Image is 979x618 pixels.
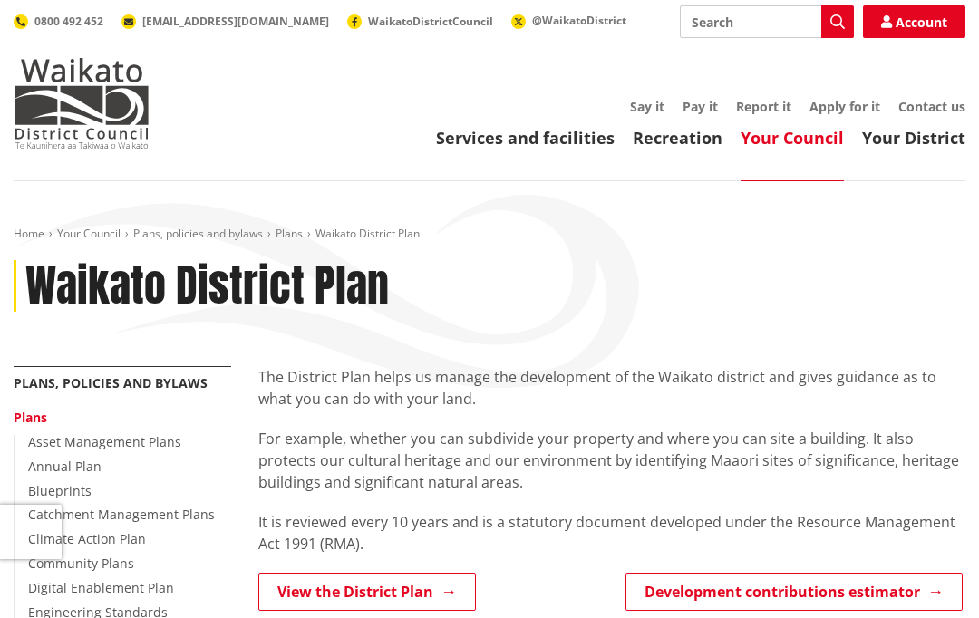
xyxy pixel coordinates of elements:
[142,14,329,29] span: [EMAIL_ADDRESS][DOMAIN_NAME]
[741,127,844,149] a: Your Council
[809,98,880,115] a: Apply for it
[25,260,389,313] h1: Waikato District Plan
[57,226,121,241] a: Your Council
[121,14,329,29] a: [EMAIL_ADDRESS][DOMAIN_NAME]
[898,98,965,115] a: Contact us
[315,226,420,241] span: Waikato District Plan
[14,227,965,242] nav: breadcrumb
[276,226,303,241] a: Plans
[862,127,965,149] a: Your District
[863,5,965,38] a: Account
[258,428,965,493] p: For example, whether you can subdivide your property and where you can site a building. It also p...
[28,433,181,450] a: Asset Management Plans
[28,555,134,572] a: Community Plans
[258,573,476,611] a: View the District Plan
[368,14,493,29] span: WaikatoDistrictCouncil
[258,366,965,410] p: The District Plan helps us manage the development of the Waikato district and gives guidance as t...
[133,226,263,241] a: Plans, policies and bylaws
[625,573,963,611] a: Development contributions estimator
[28,579,174,596] a: Digital Enablement Plan
[680,5,854,38] input: Search input
[28,458,102,475] a: Annual Plan
[630,98,664,115] a: Say it
[736,98,791,115] a: Report it
[14,409,47,426] a: Plans
[436,127,615,149] a: Services and facilities
[347,14,493,29] a: WaikatoDistrictCouncil
[258,511,965,555] p: It is reviewed every 10 years and is a statutory document developed under the Resource Management...
[532,13,626,28] span: @WaikatoDistrict
[511,13,626,28] a: @WaikatoDistrict
[28,482,92,499] a: Blueprints
[14,14,103,29] a: 0800 492 452
[14,374,208,391] a: Plans, policies and bylaws
[14,226,44,241] a: Home
[28,530,146,547] a: Climate Action Plan
[683,98,718,115] a: Pay it
[34,14,103,29] span: 0800 492 452
[633,127,722,149] a: Recreation
[28,506,215,523] a: Catchment Management Plans
[14,58,150,149] img: Waikato District Council - Te Kaunihera aa Takiwaa o Waikato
